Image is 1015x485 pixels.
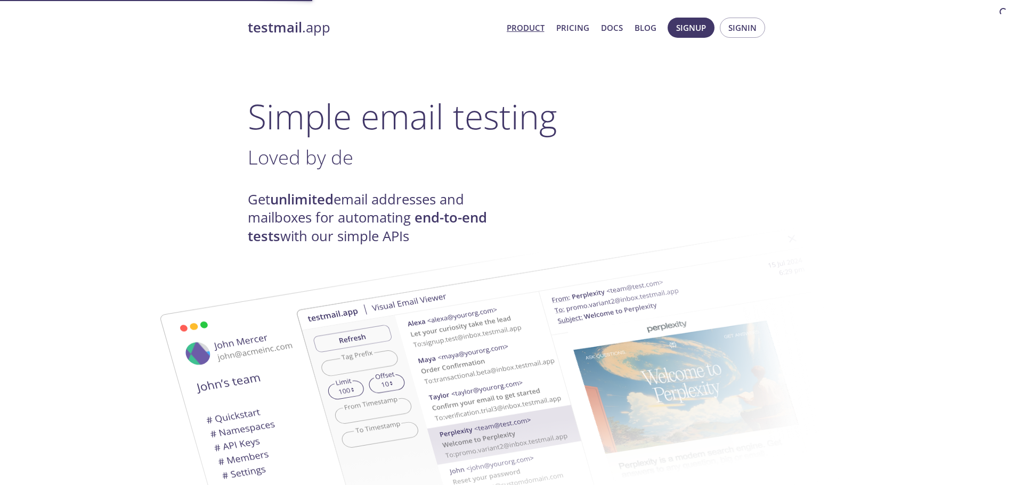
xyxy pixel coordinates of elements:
[668,18,714,38] button: Signup
[601,21,623,35] a: Docs
[556,21,589,35] a: Pricing
[248,144,353,170] span: Loved by de
[248,19,498,37] a: testmail.app
[507,21,545,35] a: Product
[248,18,302,37] strong: testmail
[248,191,508,245] h4: Get email addresses and mailboxes for automating with our simple APIs
[728,21,757,35] span: Signin
[676,21,706,35] span: Signup
[635,21,656,35] a: Blog
[720,18,765,38] button: Signin
[248,96,768,137] h1: Simple email testing
[270,190,334,209] strong: unlimited
[248,208,487,245] strong: end-to-end tests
